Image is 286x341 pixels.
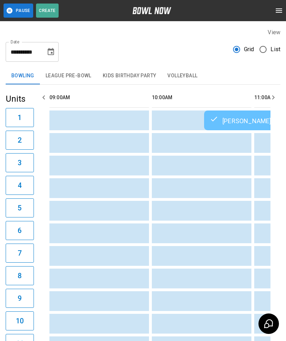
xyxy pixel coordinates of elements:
h6: 3 [18,157,22,168]
label: View [268,29,280,36]
th: 09:00AM [49,88,149,108]
h6: 5 [18,202,22,214]
button: Choose date, selected date is Aug 15, 2025 [44,45,58,59]
button: 9 [6,289,34,308]
button: 7 [6,244,34,263]
button: Volleyball [162,67,203,84]
button: 3 [6,153,34,172]
button: 2 [6,131,34,150]
button: open drawer [272,4,286,18]
h6: 6 [18,225,22,236]
span: Grid [244,45,254,54]
h6: 9 [18,293,22,304]
button: 6 [6,221,34,240]
button: League Pre-Bowl [40,67,97,84]
img: logo [132,7,171,14]
button: 10 [6,311,34,330]
button: Create [36,4,59,18]
button: Pause [4,4,33,18]
h5: Units [6,93,34,104]
h6: 4 [18,180,22,191]
span: List [270,45,280,54]
h6: 2 [18,134,22,146]
button: Bowling [6,67,40,84]
button: 8 [6,266,34,285]
th: 10:00AM [152,88,251,108]
h6: 8 [18,270,22,281]
button: 5 [6,198,34,217]
h6: 10 [16,315,24,327]
h6: 7 [18,247,22,259]
div: inventory tabs [6,67,280,84]
button: Kids Birthday Party [97,67,162,84]
h6: 1 [18,112,22,123]
button: 1 [6,108,34,127]
button: 4 [6,176,34,195]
